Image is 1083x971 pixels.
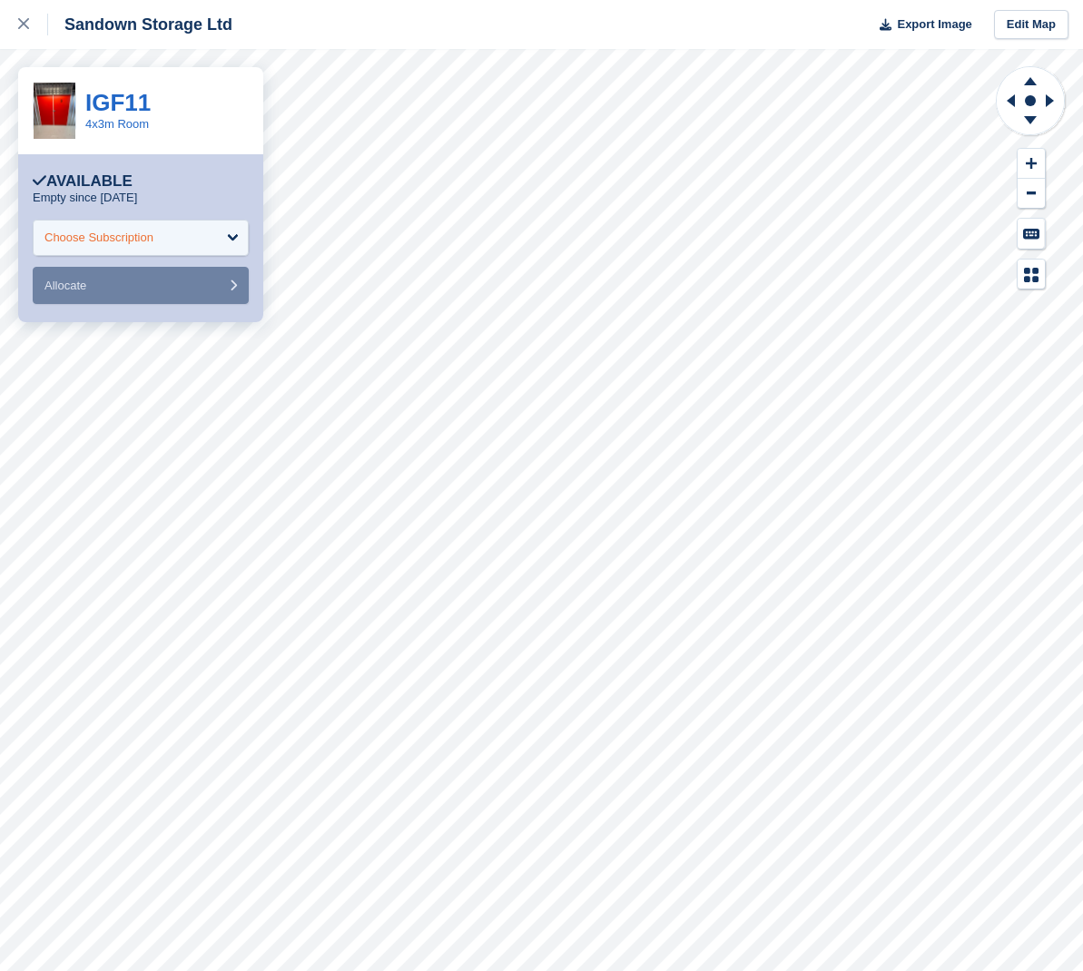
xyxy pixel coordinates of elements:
button: Map Legend [1018,260,1045,289]
span: Export Image [897,15,971,34]
button: Export Image [869,10,972,40]
div: Sandown Storage Ltd [48,14,232,35]
div: Choose Subscription [44,229,153,247]
img: IMG_8449.jpeg [34,83,75,138]
a: IGF11 [85,89,151,116]
button: Allocate [33,267,249,304]
button: Zoom In [1018,149,1045,179]
a: 4x3m Room [85,117,149,131]
a: Edit Map [994,10,1068,40]
div: Available [33,172,133,191]
button: Keyboard Shortcuts [1018,219,1045,249]
span: Allocate [44,279,86,292]
p: Empty since [DATE] [33,191,137,205]
button: Zoom Out [1018,179,1045,209]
